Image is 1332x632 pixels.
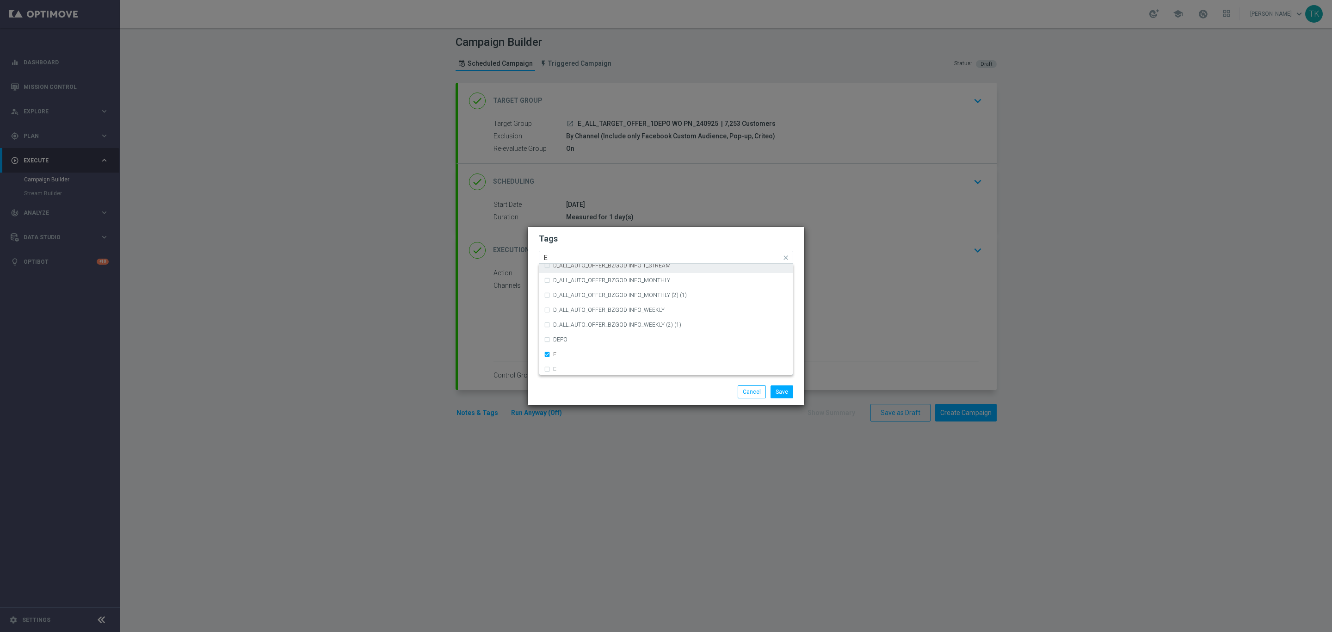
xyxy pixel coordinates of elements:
[544,347,788,362] div: E
[553,366,556,372] label: E
[771,385,793,398] button: Save
[544,273,788,288] div: D_ALL_AUTO_OFFER_BZGOD INFO_MONTHLY
[553,337,567,342] label: DEPO
[544,332,788,347] div: DEPO
[544,303,788,317] div: D_ALL_AUTO_OFFER_BZGOD INFO_WEEKLY
[738,385,766,398] button: Cancel
[544,258,788,273] div: D_ALL_AUTO_OFFER_BZGOD INFO 1_STREAM
[553,352,556,357] label: E
[544,288,788,303] div: D_ALL_AUTO_OFFER_BZGOD INFO_MONTHLY (2) (1)
[553,263,671,268] label: D_ALL_AUTO_OFFER_BZGOD INFO 1_STREAM
[553,292,687,298] label: D_ALL_AUTO_OFFER_BZGOD INFO_MONTHLY (2) (1)
[539,233,793,244] h2: Tags
[553,322,681,328] label: D_ALL_AUTO_OFFER_BZGOD INFO_WEEKLY (2) (1)
[544,317,788,332] div: D_ALL_AUTO_OFFER_BZGOD INFO_WEEKLY (2) (1)
[553,307,665,313] label: D_ALL_AUTO_OFFER_BZGOD INFO_WEEKLY
[553,278,670,283] label: D_ALL_AUTO_OFFER_BZGOD INFO_MONTHLY
[539,264,793,375] ng-dropdown-panel: Options list
[539,251,793,264] ng-select: E
[544,362,788,377] div: E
